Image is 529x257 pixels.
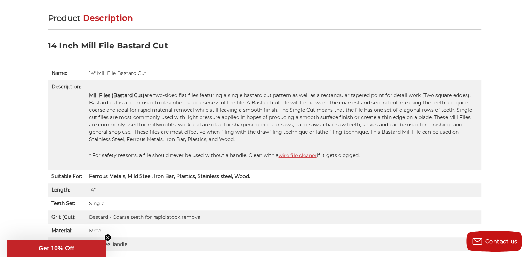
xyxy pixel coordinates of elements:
[39,245,74,252] span: Get 10% Off
[89,92,478,143] p: are two-sided flat files featuring a single bastard cut pattern as well as a rectangular tapered ...
[51,200,75,207] strong: Teeth Set:
[485,238,518,245] span: Contact us
[51,227,72,234] strong: Material:
[86,224,481,237] td: Metal
[7,240,106,257] div: Get 10% OffClose teaser
[86,197,481,210] td: Single
[86,210,481,224] td: Bastard - Coarse teeth for rapid stock removal
[51,187,70,193] strong: Length:
[110,241,127,247] a: Handle
[83,13,133,23] span: Description
[86,237,481,251] td: Requires
[48,40,481,56] h3: 14 Inch Mill File Bastard Cut
[86,183,481,197] td: 14″
[279,152,317,158] a: wire file cleaner
[51,214,75,220] strong: Grit (Cut):
[51,173,82,179] strong: Suitable For:
[51,70,67,76] strong: Name:
[48,13,81,23] span: Product
[89,173,250,179] span: Ferrous Metals, Mild Steel, Iron Bar, Plastics, Stainless steel, Wood.
[104,234,111,241] button: Close teaser
[89,92,144,99] strong: Mill Files (Bastard Cut)
[89,152,478,159] p: * For safety reasons, a file should never be used without a handle. Clean with a if it gets clogged.
[466,231,522,252] button: Contact us
[51,84,81,90] strong: Description:
[86,67,481,80] td: 14" Mill File Bastard Cut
